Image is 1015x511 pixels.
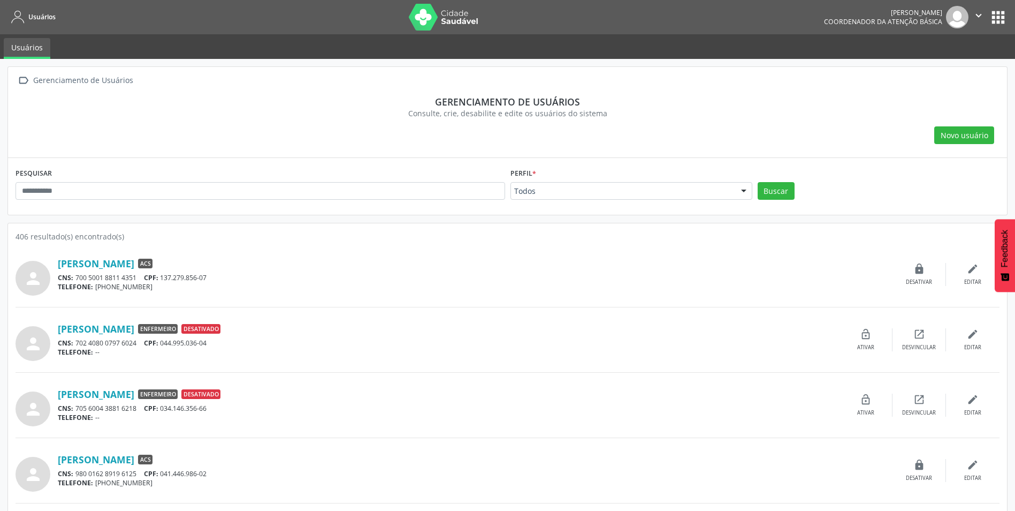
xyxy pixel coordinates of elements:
i: edit [967,263,979,275]
span: Enfermeiro [138,324,178,334]
span: ACS [138,259,152,268]
div: Ativar [857,344,874,351]
i: edit [967,394,979,405]
div: Consulte, crie, desabilite e edite os usuários do sistema [23,108,992,119]
span: CPF: [144,469,158,478]
div: -- [58,348,839,357]
span: CPF: [144,273,158,282]
div: Desativar [906,475,932,482]
div: Editar [964,279,981,286]
div: Desativar [906,279,932,286]
a: [PERSON_NAME] [58,454,134,465]
div: [PHONE_NUMBER] [58,282,892,291]
i: lock_open [860,394,872,405]
span: TELEFONE: [58,348,93,357]
span: ACS [138,455,152,464]
button: apps [989,8,1008,27]
div: Desvincular [902,344,936,351]
span: TELEFONE: [58,282,93,291]
span: Desativado [181,389,220,399]
i: lock_open [860,328,872,340]
label: PESQUISAR [16,166,52,182]
div: -- [58,413,839,422]
span: CPF: [144,339,158,348]
span: CNS: [58,339,73,348]
div: Gerenciamento de Usuários [31,73,135,88]
button: Buscar [758,182,795,200]
i: open_in_new [913,394,925,405]
div: Ativar [857,409,874,417]
span: Novo usuário [941,130,988,141]
span: Enfermeiro [138,389,178,399]
i:  [16,73,31,88]
img: img [946,6,968,28]
button: Feedback - Mostrar pesquisa [995,219,1015,292]
span: Todos [514,186,730,197]
div: 406 resultado(s) encontrado(s) [16,231,999,242]
a: Usuários [7,8,56,26]
div: 705 6004 3881 6218 034.146.356-66 [58,404,839,413]
i: person [24,269,43,288]
div: Gerenciamento de usuários [23,96,992,108]
i: person [24,334,43,354]
button:  [968,6,989,28]
a: [PERSON_NAME] [58,388,134,400]
div: Editar [964,344,981,351]
i: lock [913,263,925,275]
i: lock [913,459,925,471]
i:  [973,10,985,21]
div: Desvincular [902,409,936,417]
span: Feedback [1000,230,1010,267]
a: Usuários [4,38,50,59]
span: CNS: [58,404,73,413]
i: open_in_new [913,328,925,340]
span: CPF: [144,404,158,413]
a: [PERSON_NAME] [58,323,134,335]
label: Perfil [510,166,536,182]
i: person [24,400,43,419]
div: [PHONE_NUMBER] [58,478,892,487]
div: Editar [964,409,981,417]
span: Desativado [181,324,220,334]
div: 980 0162 8919 6125 041.446.986-02 [58,469,892,478]
i: edit [967,328,979,340]
div: 700 5001 8811 4351 137.279.856-07 [58,273,892,282]
span: Usuários [28,12,56,21]
span: Coordenador da Atenção Básica [824,17,942,26]
span: CNS: [58,273,73,282]
span: TELEFONE: [58,478,93,487]
i: edit [967,459,979,471]
a: [PERSON_NAME] [58,258,134,269]
div: Editar [964,475,981,482]
span: CNS: [58,469,73,478]
button: Novo usuário [934,126,994,145]
a:  Gerenciamento de Usuários [16,73,135,88]
div: 702 4080 0797 6024 044.995.036-04 [58,339,839,348]
div: [PERSON_NAME] [824,8,942,17]
span: TELEFONE: [58,413,93,422]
